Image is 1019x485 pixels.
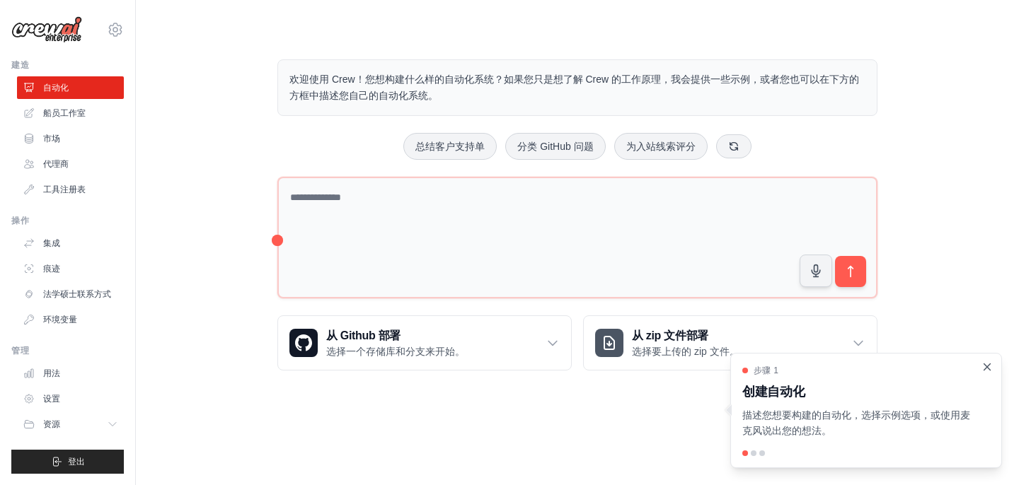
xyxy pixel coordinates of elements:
a: 法学硕士联系方式 [17,283,124,305]
font: 描述您想要构建的自动化，选择示例选项，或使用麦克风说出您的想法。 [742,409,970,437]
a: 工具注册表 [17,178,124,201]
a: 用法 [17,362,124,385]
a: 市场 [17,127,124,150]
font: 痕迹 [43,264,60,274]
font: 代理商 [43,159,69,169]
font: 管理 [11,346,29,356]
font: 操作 [11,216,29,226]
a: 设置 [17,387,124,410]
font: 法学硕士联系方式 [43,289,111,299]
font: 选择一个存储库和分支来开始。 [326,346,465,357]
div: 聊天小组件 [948,417,1019,485]
font: 从 zip 文件部署 [632,329,708,341]
button: 登出 [11,450,124,474]
button: 资源 [17,413,124,436]
font: 建造 [11,60,29,70]
img: 标识 [11,16,82,43]
iframe: 聊天小部件 [948,417,1019,485]
button: 关闭演练 [981,361,993,373]
font: 资源 [43,419,60,429]
a: 船员工作室 [17,102,124,124]
font: 自动化 [43,83,69,93]
font: 用法 [43,368,60,378]
font: 选择要上传的 zip 文件。 [632,346,739,357]
a: 痕迹 [17,257,124,280]
button: 为入站线索评分 [614,133,708,160]
font: 集成 [43,238,60,248]
font: 欢迎使用 Crew！您想构建什么样的自动化系统？如果您只是想了解 Crew 的工作原理，我会提供一些示例，或者您也可以在下方的方框中描述您自己的自动化系统。 [289,74,859,101]
a: 代理商 [17,153,124,175]
font: 工具注册表 [43,185,86,194]
font: 从 Github 部署 [326,329,401,341]
a: 集成 [17,232,124,255]
font: 分类 GitHub 问题 [517,141,593,152]
font: 市场 [43,134,60,144]
font: 总结客户支持单 [415,141,485,152]
font: 登出 [68,457,85,467]
button: 总结客户支持单 [403,133,497,160]
font: 环境变量 [43,315,77,325]
font: 步骤 1 [754,366,778,375]
font: 设置 [43,394,60,404]
font: 船员工作室 [43,108,86,118]
a: 自动化 [17,76,124,99]
font: 创建自动化 [742,385,805,399]
button: 分类 GitHub 问题 [505,133,605,160]
a: 环境变量 [17,308,124,331]
font: 为入站线索评分 [626,141,696,152]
